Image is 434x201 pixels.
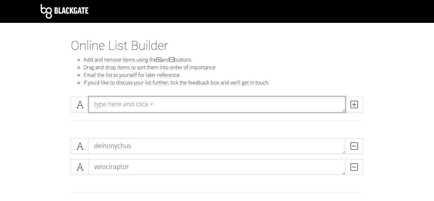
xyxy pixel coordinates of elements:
li: Drag and drop items to sort them into order of importance [84,64,363,71]
img: Blackgate [41,4,88,19]
li: Add and remove items using the and buttons [84,56,363,64]
h1: Online List Builder [71,38,363,53]
li: If you'd like to discuss your list further, tick the feedback box and we'll get in touch. [84,79,363,86]
li: Email the list to yourself for later reference [84,71,363,79]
